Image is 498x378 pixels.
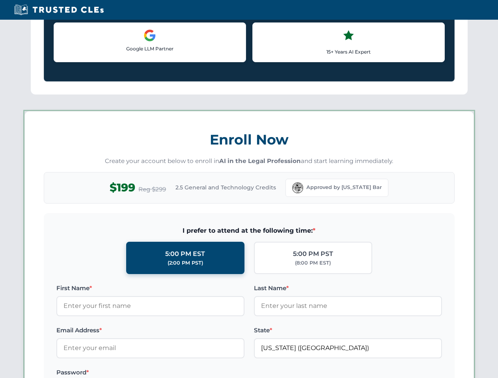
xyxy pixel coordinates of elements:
input: Enter your email [56,338,244,358]
span: Reg $299 [138,185,166,194]
input: Enter your last name [254,296,442,316]
div: (2:00 PM PST) [168,259,203,267]
span: 2.5 General and Technology Credits [175,183,276,192]
p: 15+ Years AI Expert [259,48,438,56]
label: State [254,326,442,335]
p: Create your account below to enroll in and start learning immediately. [44,157,455,166]
img: Google [144,29,156,42]
span: I prefer to attend at the following time: [56,226,442,236]
div: (8:00 PM EST) [295,259,331,267]
label: Password [56,368,244,377]
label: Last Name [254,283,442,293]
h3: Enroll Now [44,127,455,152]
input: Enter your first name [56,296,244,316]
div: 5:00 PM EST [165,249,205,259]
img: Trusted CLEs [12,4,106,16]
span: $199 [110,179,135,196]
strong: AI in the Legal Profession [219,157,301,165]
label: First Name [56,283,244,293]
label: Email Address [56,326,244,335]
span: Approved by [US_STATE] Bar [306,183,382,191]
input: Florida (FL) [254,338,442,358]
div: 5:00 PM PST [293,249,333,259]
img: Florida Bar [292,182,303,193]
p: Google LLM Partner [60,45,239,52]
